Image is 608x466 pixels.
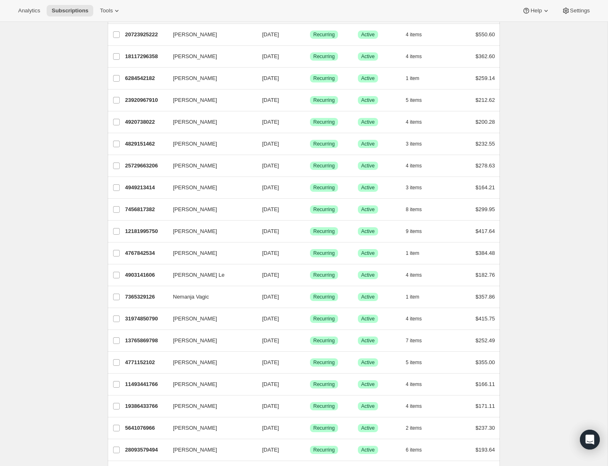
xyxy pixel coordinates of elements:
[406,335,431,346] button: 7 items
[361,184,375,191] span: Active
[313,359,335,366] span: Recurring
[406,206,422,213] span: 8 items
[173,424,217,432] span: [PERSON_NAME]
[13,5,45,16] button: Analytics
[168,181,251,194] button: [PERSON_NAME]
[476,97,495,103] span: $212.62
[361,272,375,278] span: Active
[125,184,166,192] p: 4949213414
[406,425,422,431] span: 2 items
[173,249,217,257] span: [PERSON_NAME]
[361,141,375,147] span: Active
[262,31,279,38] span: [DATE]
[125,182,495,193] div: 4949213414[PERSON_NAME][DATE]SuccessRecurringSuccessActive3 items$164.21
[125,337,166,345] p: 13765869798
[173,184,217,192] span: [PERSON_NAME]
[262,337,279,344] span: [DATE]
[406,357,431,368] button: 5 items
[168,225,251,238] button: [PERSON_NAME]
[517,5,555,16] button: Help
[125,226,495,237] div: 12181995750[PERSON_NAME][DATE]SuccessRecurringSuccessActive9 items$417.64
[313,206,335,213] span: Recurring
[47,5,93,16] button: Subscriptions
[125,204,495,215] div: 7456817382[PERSON_NAME][DATE]SuccessRecurringSuccessActive8 items$299.95
[125,293,166,301] p: 7365329126
[173,315,217,323] span: [PERSON_NAME]
[313,381,335,388] span: Recurring
[125,140,166,148] p: 4829151462
[125,313,495,325] div: 31974850790[PERSON_NAME][DATE]SuccessRecurringSuccessActive4 items$415.75
[476,272,495,278] span: $182.76
[173,205,217,214] span: [PERSON_NAME]
[168,356,251,369] button: [PERSON_NAME]
[173,402,217,410] span: [PERSON_NAME]
[406,141,422,147] span: 3 items
[406,250,419,257] span: 1 item
[406,94,431,106] button: 5 items
[168,115,251,129] button: [PERSON_NAME]
[361,228,375,235] span: Active
[361,53,375,60] span: Active
[476,447,495,453] span: $193.64
[125,138,495,150] div: 4829151462[PERSON_NAME][DATE]SuccessRecurringSuccessActive3 items$232.55
[406,379,431,390] button: 4 items
[125,118,166,126] p: 4920738022
[361,403,375,410] span: Active
[406,337,422,344] span: 7 items
[173,162,217,170] span: [PERSON_NAME]
[476,75,495,81] span: $259.14
[168,421,251,435] button: [PERSON_NAME]
[406,272,422,278] span: 4 items
[476,294,495,300] span: $357.86
[125,444,495,456] div: 28093579494[PERSON_NAME][DATE]SuccessRecurringSuccessActive6 items$193.64
[476,425,495,431] span: $237.30
[406,444,431,456] button: 6 items
[476,337,495,344] span: $252.49
[476,315,495,322] span: $415.75
[313,337,335,344] span: Recurring
[476,162,495,169] span: $278.63
[168,268,251,282] button: [PERSON_NAME] Le
[52,7,88,14] span: Subscriptions
[406,97,422,104] span: 5 items
[125,74,166,82] p: 6284542182
[313,53,335,60] span: Recurring
[406,294,419,300] span: 1 item
[406,228,422,235] span: 9 items
[361,337,375,344] span: Active
[476,31,495,38] span: $550.60
[406,138,431,150] button: 3 items
[406,75,419,82] span: 1 item
[262,141,279,147] span: [DATE]
[476,184,495,191] span: $164.21
[125,379,495,390] div: 11493441766[PERSON_NAME][DATE]SuccessRecurringSuccessActive4 items$166.11
[476,359,495,365] span: $355.00
[262,294,279,300] span: [DATE]
[125,424,166,432] p: 5641076966
[313,162,335,169] span: Recurring
[168,50,251,63] button: [PERSON_NAME]
[361,31,375,38] span: Active
[125,29,495,40] div: 20723925222[PERSON_NAME][DATE]SuccessRecurringSuccessActive4 items$550.60
[361,97,375,104] span: Active
[168,312,251,325] button: [PERSON_NAME]
[262,206,279,212] span: [DATE]
[313,97,335,104] span: Recurring
[125,31,166,39] p: 20723925222
[406,116,431,128] button: 4 items
[125,402,166,410] p: 19386433766
[125,51,495,62] div: 18117296358[PERSON_NAME][DATE]SuccessRecurringSuccessActive4 items$362.60
[125,96,166,104] p: 23920967910
[262,425,279,431] span: [DATE]
[168,137,251,151] button: [PERSON_NAME]
[262,447,279,453] span: [DATE]
[168,159,251,172] button: [PERSON_NAME]
[262,315,279,322] span: [DATE]
[361,381,375,388] span: Active
[125,160,495,172] div: 25729663206[PERSON_NAME][DATE]SuccessRecurringSuccessActive4 items$278.63
[262,228,279,234] span: [DATE]
[406,403,422,410] span: 4 items
[406,291,428,303] button: 1 item
[406,313,431,325] button: 4 items
[125,247,495,259] div: 4767842534[PERSON_NAME][DATE]SuccessRecurringSuccessActive1 item$384.48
